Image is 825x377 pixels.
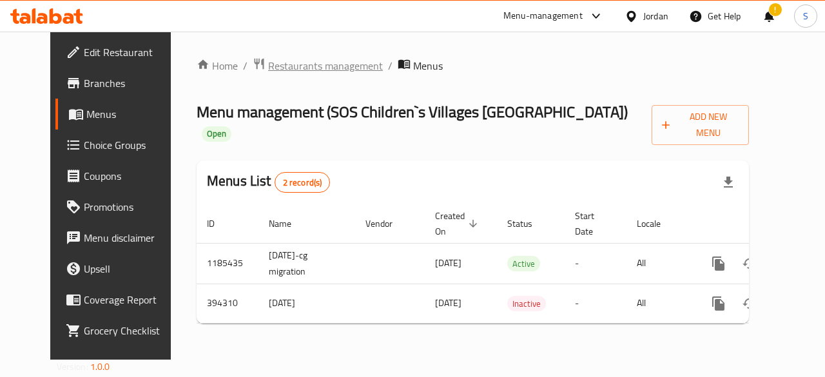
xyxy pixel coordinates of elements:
[84,323,178,338] span: Grocery Checklist
[275,172,331,193] div: Total records count
[55,37,188,68] a: Edit Restaurant
[55,284,188,315] a: Coverage Report
[207,171,330,193] h2: Menus List
[575,208,611,239] span: Start Date
[507,216,549,231] span: Status
[734,248,765,279] button: Change Status
[269,216,308,231] span: Name
[55,68,188,99] a: Branches
[507,256,540,271] span: Active
[197,97,628,126] span: Menu management ( SOS Children`s Villages [GEOGRAPHIC_DATA] )
[258,284,355,323] td: [DATE]
[626,284,693,323] td: All
[55,160,188,191] a: Coupons
[202,128,231,139] span: Open
[388,58,393,73] li: /
[55,315,188,346] a: Grocery Checklist
[703,248,734,279] button: more
[703,288,734,319] button: more
[503,8,583,24] div: Menu-management
[803,9,808,23] span: S
[268,58,383,73] span: Restaurants management
[197,284,258,323] td: 394310
[258,243,355,284] td: [DATE]-cg migration
[84,230,178,246] span: Menu disclaimer
[734,288,765,319] button: Change Status
[643,9,668,23] div: Jordan
[84,137,178,153] span: Choice Groups
[90,358,110,375] span: 1.0.0
[652,105,749,145] button: Add New Menu
[84,44,178,60] span: Edit Restaurant
[55,222,188,253] a: Menu disclaimer
[507,296,546,311] span: Inactive
[435,295,461,311] span: [DATE]
[55,99,188,130] a: Menus
[207,216,231,231] span: ID
[565,284,626,323] td: -
[202,126,231,142] div: Open
[84,292,178,307] span: Coverage Report
[662,109,739,141] span: Add New Menu
[713,167,744,198] div: Export file
[55,191,188,222] a: Promotions
[197,243,258,284] td: 1185435
[55,130,188,160] a: Choice Groups
[365,216,409,231] span: Vendor
[84,199,178,215] span: Promotions
[626,243,693,284] td: All
[275,177,330,189] span: 2 record(s)
[55,253,188,284] a: Upsell
[84,168,178,184] span: Coupons
[86,106,178,122] span: Menus
[84,75,178,91] span: Branches
[253,57,383,74] a: Restaurants management
[435,208,481,239] span: Created On
[84,261,178,276] span: Upsell
[565,243,626,284] td: -
[197,57,749,74] nav: breadcrumb
[197,58,238,73] a: Home
[435,255,461,271] span: [DATE]
[243,58,247,73] li: /
[413,58,443,73] span: Menus
[57,358,88,375] span: Version:
[637,216,677,231] span: Locale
